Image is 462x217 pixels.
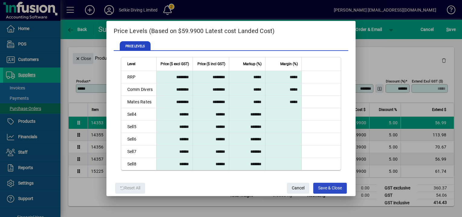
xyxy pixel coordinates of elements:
[121,96,157,108] td: Mates Rates
[292,183,304,193] span: Cancel
[161,61,189,67] span: Price ($ excl GST)
[313,183,347,194] button: Save & Close
[121,145,157,158] td: Sell7
[243,61,262,67] span: Markup (%)
[287,183,309,194] button: Cancel
[318,183,342,193] span: Save & Close
[120,41,151,51] span: PRICE LEVELS
[121,71,157,83] td: RRP
[106,21,356,38] h2: Price Levels (Based on $59.9900 Latest cost Landed Cost)
[121,83,157,96] td: Comm Divers
[121,121,157,133] td: Sell5
[121,108,157,121] td: Sell4
[197,61,225,67] span: Price ($ incl GST)
[127,61,135,67] span: Level
[121,133,157,145] td: Sell6
[121,158,157,170] td: Sell8
[280,61,298,67] span: Margin (%)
